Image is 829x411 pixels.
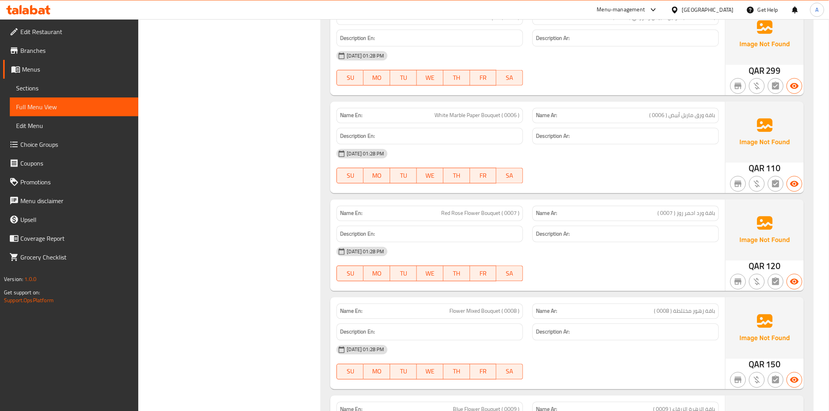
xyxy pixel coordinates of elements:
[390,364,417,380] button: TU
[393,366,414,377] span: TU
[536,209,557,218] strong: Name Ar:
[730,78,746,94] button: Not branch specific item
[435,13,519,22] span: White & Pink Mixed Bouquet ( 0005 )
[3,191,138,210] a: Menu disclaimer
[10,79,138,97] a: Sections
[768,176,784,192] button: Not has choices
[654,307,715,315] span: باقة زھور مختلطة ( 0008 )
[470,168,497,184] button: FR
[340,13,362,22] strong: Name En:
[4,274,23,284] span: Version:
[417,168,443,184] button: WE
[4,295,54,305] a: Support.OpsPlatform
[749,161,765,176] span: QAR
[749,63,765,78] span: QAR
[496,266,523,281] button: SA
[536,112,557,120] strong: Name Ar:
[3,248,138,267] a: Grocery Checklist
[4,287,40,297] span: Get support on:
[20,140,132,149] span: Choice Groups
[340,307,362,315] strong: Name En:
[340,112,362,120] strong: Name En:
[500,170,520,182] span: SA
[10,97,138,116] a: Full Menu View
[340,229,375,239] strong: Description En:
[749,259,765,274] span: QAR
[337,70,364,86] button: SU
[390,266,417,281] button: TU
[393,170,414,182] span: TU
[766,259,780,274] span: 120
[420,170,440,182] span: WE
[443,266,470,281] button: TH
[344,52,387,59] span: [DATE] 01:28 PM
[417,364,443,380] button: WE
[3,60,138,79] a: Menus
[420,268,440,279] span: WE
[726,102,804,163] img: Ae5nvW7+0k+MAAAAAElFTkSuQmCC
[344,150,387,158] span: [DATE] 01:28 PM
[16,102,132,112] span: Full Menu View
[443,70,470,86] button: TH
[768,372,784,388] button: Not has choices
[20,234,132,243] span: Coverage Report
[447,72,467,83] span: TH
[367,72,387,83] span: MO
[364,70,390,86] button: MO
[344,248,387,256] span: [DATE] 01:28 PM
[766,161,780,176] span: 110
[470,70,497,86] button: FR
[390,168,417,184] button: TU
[726,4,804,65] img: Ae5nvW7+0k+MAAAAAElFTkSuQmCC
[417,70,443,86] button: WE
[10,116,138,135] a: Edit Menu
[449,307,519,315] span: Flower Mixed Bouquet ( 0008 )
[730,176,746,192] button: Not branch specific item
[496,70,523,86] button: SA
[597,5,645,14] div: Menu-management
[441,209,519,218] span: Red Rose Flower Bouquet ( 0007 )
[393,268,414,279] span: TU
[787,176,802,192] button: Available
[3,154,138,173] a: Coupons
[726,297,804,359] img: Ae5nvW7+0k+MAAAAAElFTkSuQmCC
[337,364,364,380] button: SU
[536,13,557,22] strong: Name Ar:
[473,170,494,182] span: FR
[768,78,784,94] button: Not has choices
[22,65,132,74] span: Menus
[3,135,138,154] a: Choice Groups
[447,366,467,377] span: TH
[473,366,494,377] span: FR
[816,5,819,14] span: A
[337,168,364,184] button: SU
[768,274,784,290] button: Not has choices
[340,72,360,83] span: SU
[20,159,132,168] span: Coupons
[420,366,440,377] span: WE
[20,215,132,224] span: Upsell
[3,173,138,191] a: Promotions
[536,229,570,239] strong: Description Ar:
[730,274,746,290] button: Not branch specific item
[16,121,132,130] span: Edit Menu
[613,13,715,22] span: باقة مختلطة باللونین الأبیض والوردي ( 0005 )
[20,177,132,187] span: Promotions
[393,72,414,83] span: TU
[470,266,497,281] button: FR
[420,72,440,83] span: WE
[434,112,519,120] span: White Marble Paper Bouquet ( 0006 )
[367,170,387,182] span: MO
[417,266,443,281] button: WE
[20,252,132,262] span: Grocery Checklist
[367,366,387,377] span: MO
[726,200,804,261] img: Ae5nvW7+0k+MAAAAAElFTkSuQmCC
[16,83,132,93] span: Sections
[749,78,765,94] button: Purchased item
[787,78,802,94] button: Available
[367,268,387,279] span: MO
[749,372,765,388] button: Purchased item
[340,33,375,43] strong: Description En:
[364,364,390,380] button: MO
[682,5,734,14] div: [GEOGRAPHIC_DATA]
